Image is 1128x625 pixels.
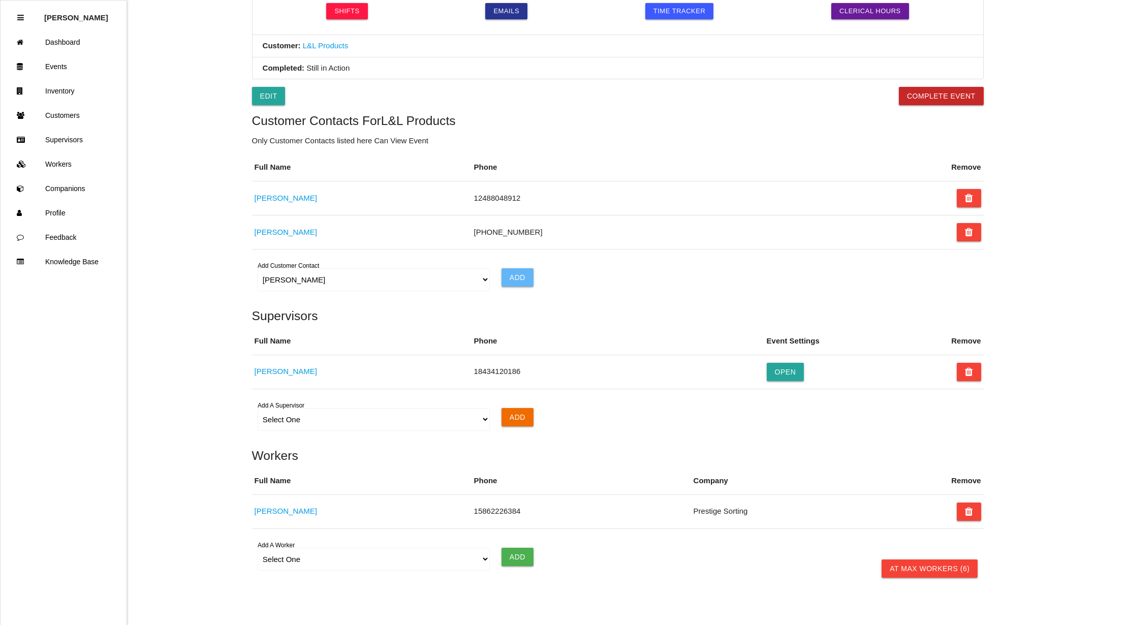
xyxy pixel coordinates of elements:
th: Full Name [252,467,472,494]
th: Phone [472,328,764,355]
td: [PHONE_NUMBER] [472,215,911,249]
a: [PERSON_NAME] [255,367,317,376]
th: Remove [949,328,983,355]
h5: Workers [252,449,984,462]
a: Emails [485,3,527,19]
a: [PERSON_NAME] [255,507,317,515]
button: Complete Event [899,87,984,105]
td: 15862226384 [472,494,691,528]
b: Customer: [263,41,301,50]
td: 18434120186 [472,355,764,389]
a: Supervisors [1,128,127,152]
b: Completed: [263,64,305,72]
a: L&L Products [303,41,349,50]
p: Only Customer Contacts listed here Can View Event [252,135,984,147]
th: Phone [472,154,911,181]
input: Add [502,268,534,287]
th: Remove [949,467,983,494]
th: Full Name [252,328,472,355]
a: Feedback [1,225,127,249]
a: Workers [1,152,127,176]
label: Add A Supervisor [258,401,304,410]
label: Add A Worker [258,541,295,550]
a: Shifts [326,3,367,19]
a: Customers [1,103,127,128]
a: Time Tracker [645,3,714,19]
a: Dashboard [1,30,127,54]
button: Open [767,363,804,381]
th: Phone [472,467,691,494]
a: At Max Workers (6) [882,559,978,578]
input: Add [502,408,534,426]
th: Full Name [252,154,472,181]
td: 12488048912 [472,181,911,215]
a: [PERSON_NAME] [255,194,317,202]
a: Edit [252,87,286,105]
div: Close [17,6,24,30]
h5: Customer Contacts For L&L Products [252,114,984,128]
th: Company [691,467,911,494]
a: Events [1,54,127,79]
label: Add Customer Contact [258,261,319,270]
th: Event Settings [764,328,901,355]
a: Profile [1,201,127,225]
td: Prestige Sorting [691,494,911,528]
a: Knowledge Base [1,249,127,274]
a: Clerical Hours [831,3,909,19]
p: Rosie Blandino [44,6,108,22]
a: Companions [1,176,127,201]
li: Still in Action [253,57,983,79]
th: Remove [949,154,983,181]
a: [PERSON_NAME] [255,228,317,236]
input: Add [502,548,534,566]
h5: Supervisors [252,309,984,323]
a: Inventory [1,79,127,103]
